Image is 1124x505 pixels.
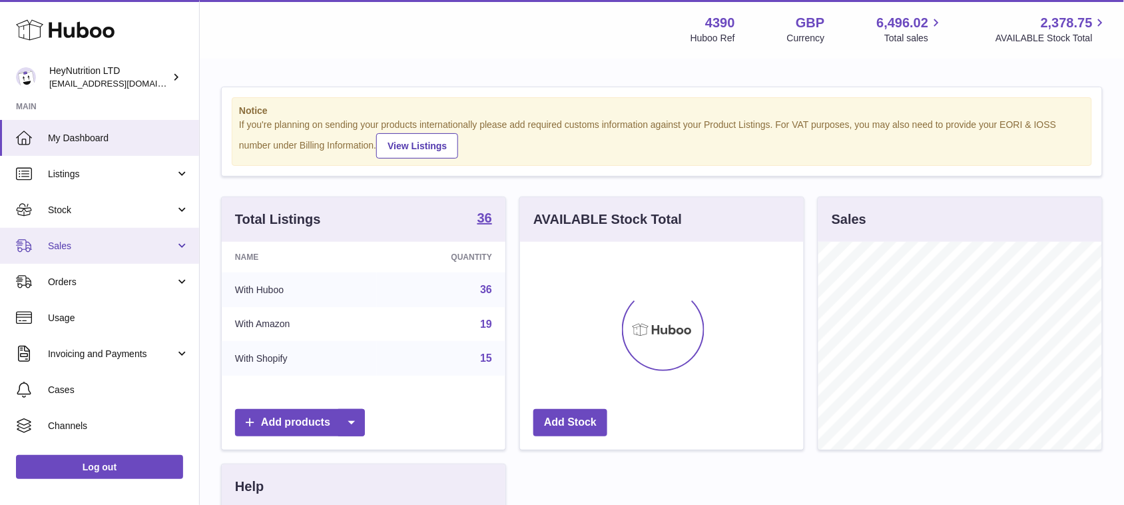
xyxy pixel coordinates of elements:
[884,32,944,45] span: Total sales
[480,352,492,364] a: 15
[533,409,607,436] a: Add Stock
[877,14,929,32] span: 6,496.02
[48,240,175,252] span: Sales
[376,133,458,159] a: View Listings
[377,242,505,272] th: Quantity
[222,242,377,272] th: Name
[49,78,196,89] span: [EMAIL_ADDRESS][DOMAIN_NAME]
[48,384,189,396] span: Cases
[796,14,824,32] strong: GBP
[48,132,189,145] span: My Dashboard
[995,32,1108,45] span: AVAILABLE Stock Total
[787,32,825,45] div: Currency
[235,478,264,496] h3: Help
[235,211,321,229] h3: Total Listings
[48,168,175,181] span: Listings
[222,307,377,342] td: With Amazon
[477,211,492,227] a: 36
[16,455,183,479] a: Log out
[48,312,189,324] span: Usage
[49,65,169,90] div: HeyNutrition LTD
[48,348,175,360] span: Invoicing and Payments
[477,211,492,225] strong: 36
[832,211,866,229] h3: Sales
[48,420,189,432] span: Channels
[877,14,944,45] a: 6,496.02 Total sales
[235,409,365,436] a: Add products
[995,14,1108,45] a: 2,378.75 AVAILABLE Stock Total
[480,284,492,295] a: 36
[480,318,492,330] a: 19
[1041,14,1093,32] span: 2,378.75
[691,32,735,45] div: Huboo Ref
[239,119,1085,159] div: If you're planning on sending your products internationally please add required customs informati...
[48,276,175,288] span: Orders
[533,211,682,229] h3: AVAILABLE Stock Total
[222,272,377,307] td: With Huboo
[48,204,175,217] span: Stock
[239,105,1085,117] strong: Notice
[16,67,36,87] img: info@heynutrition.com
[222,341,377,376] td: With Shopify
[705,14,735,32] strong: 4390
